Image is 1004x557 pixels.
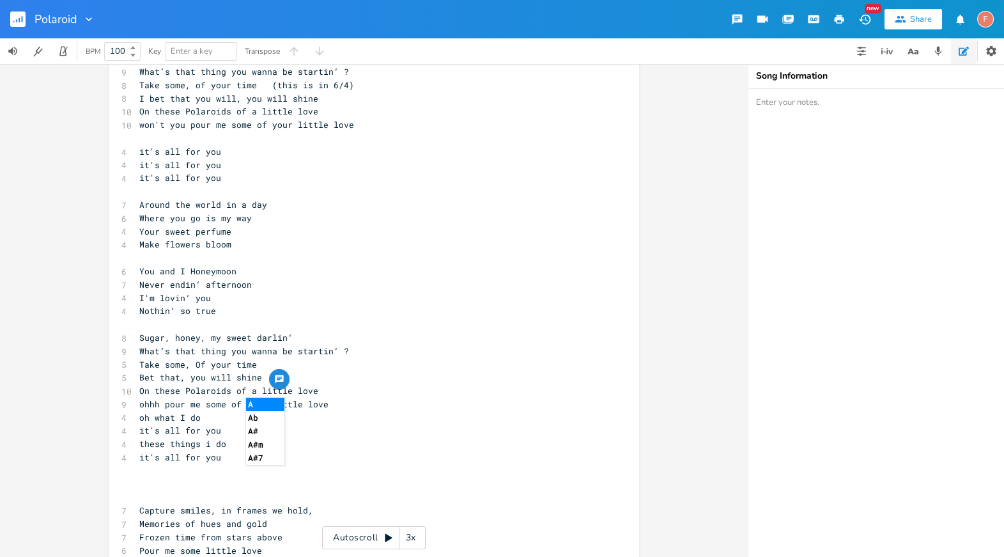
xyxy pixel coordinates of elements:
[139,265,236,277] span: You and I Honeymoon
[139,159,221,171] span: it's all for you
[139,79,354,91] span: Take some, of your time (this is in 6/4)
[399,526,422,549] div: 3x
[139,199,267,210] span: Around the world in a day
[139,279,252,290] span: Never endin‘ afternoon
[139,505,313,516] span: Capture smiles, in frames we hold,
[852,8,877,31] button: New
[246,411,284,425] li: Ab
[139,359,257,370] span: Take some, Of your time
[884,9,942,29] button: Share
[246,398,284,411] li: A
[139,518,267,530] span: Memories of hues and gold
[322,526,426,549] div: Autoscroll
[139,332,293,343] span: Sugar, honey, my sweet darlin‘
[139,93,318,104] span: I bet that you will, you will shine
[171,45,213,57] span: Enter a key
[35,13,77,25] span: Polaroid
[139,212,252,224] span: Where you go is my way
[977,11,994,27] div: fuzzyip
[756,72,996,81] div: Song Information
[139,385,318,396] span: On these Polaroids of a little love
[139,106,318,117] span: On these Polaroids of a little love
[139,545,262,556] span: Pour me some little love
[86,48,100,55] div: BPM
[246,451,284,465] li: A#7
[246,425,284,438] li: A#
[139,398,328,410] span: ohhh pour me some of that little love
[139,425,221,436] span: it's all for you
[148,47,161,55] div: Key
[910,13,932,25] div: Share
[139,372,262,383] span: Bet that, you will shine
[139,172,221,184] span: it's all for you
[977,4,994,34] button: F
[139,146,221,157] span: it's all for you
[139,239,231,250] span: Make flowers bloom
[139,412,201,423] span: oh what I do
[139,438,226,450] span: these things i do
[139,292,211,304] span: I'm lovin‘ you
[139,531,282,543] span: Frozen time from stars above
[245,47,280,55] div: Transpose
[139,345,349,357] span: What’s that thing you wanna be startin‘ ?
[246,438,284,451] li: A#m
[139,66,349,77] span: What’s that thing you wanna be startin‘ ?
[139,119,354,130] span: won't you pour me some of your little love
[865,4,881,13] div: New
[139,451,221,463] span: it's all for you
[139,305,216,317] span: Nothin‘ so true
[139,226,231,237] span: Your sweet perfume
